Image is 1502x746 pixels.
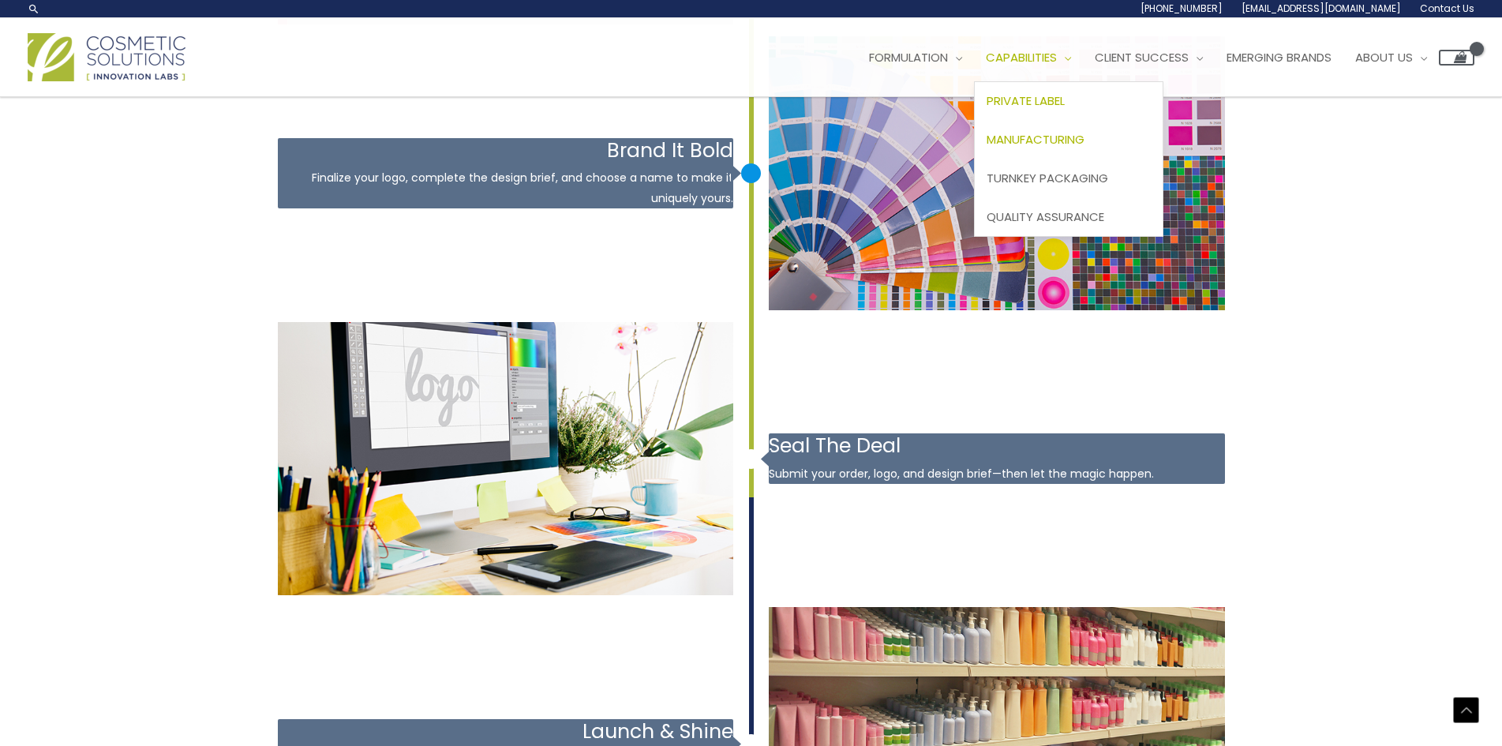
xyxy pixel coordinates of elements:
[987,208,1104,225] span: Quality Assurance
[769,463,1225,484] p: Submit your order, logo, and design brief—then let the magic happen.
[987,92,1065,109] span: Private Label
[987,170,1108,186] span: Turnkey Packaging
[769,36,1225,310] img: private-label-step-3.png
[1227,49,1332,66] span: Emerging Brands
[1141,2,1223,15] span: [PHONE_NUMBER]
[857,34,974,81] a: Formulation
[1420,2,1474,15] span: Contact Us
[28,33,185,81] img: Cosmetic Solutions Logo
[987,131,1084,148] span: Manufacturing
[845,34,1474,81] nav: Site Navigation
[1215,34,1343,81] a: Emerging Brands
[278,719,734,745] h3: Launch & Shine
[974,34,1083,81] a: Capabilities
[769,433,1225,459] h3: Seal The Deal
[975,197,1163,236] a: Quality Assurance
[278,322,734,596] img: private-label-step-4.png
[1439,50,1474,66] a: View Shopping Cart, empty
[1095,49,1189,66] span: Client Success
[1242,2,1401,15] span: [EMAIL_ADDRESS][DOMAIN_NAME]
[869,49,948,66] span: Formulation
[1083,34,1215,81] a: Client Success
[278,167,734,208] p: Finalize your logo, complete the design brief, and choose a name to make it uniquely yours.
[975,159,1163,197] a: Turnkey Packaging
[28,2,40,15] a: Search icon link
[975,121,1163,159] a: Manufacturing
[1355,49,1413,66] span: About Us
[1343,34,1439,81] a: About Us
[278,138,734,164] h3: Brand It Bold
[986,49,1057,66] span: Capabilities
[975,82,1163,121] a: Private Label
